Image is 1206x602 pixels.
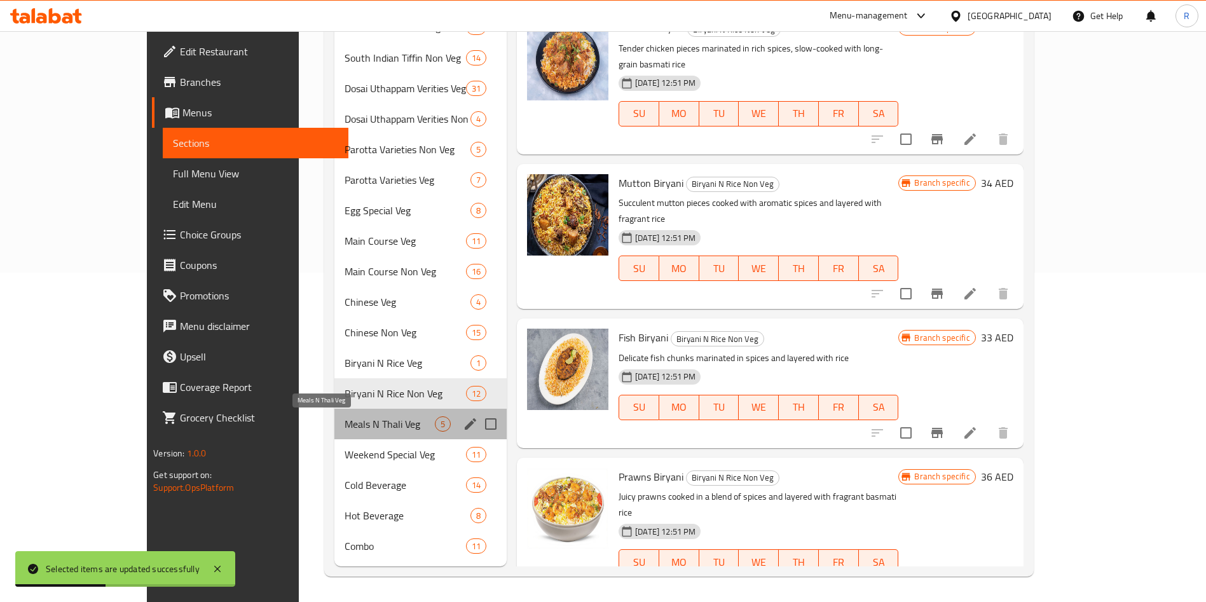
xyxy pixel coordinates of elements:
span: Parotta Varieties Non Veg [345,142,470,157]
span: Mutton Biryani [619,174,683,193]
span: 7 [471,174,486,186]
div: Chinese Veg [345,294,470,310]
div: items [470,294,486,310]
button: SA [859,549,899,575]
span: R [1184,9,1189,23]
span: 5 [435,418,450,430]
span: 15 [467,327,486,339]
a: Grocery Checklist [152,402,348,433]
span: Dosai Uthappam Verities Veg [345,81,466,96]
span: SU [624,553,654,571]
a: Edit menu item [963,132,978,147]
span: 8 [471,510,486,522]
span: Biryani N Rice Non Veg [345,386,466,401]
div: items [470,508,486,523]
a: Coverage Report [152,372,348,402]
h6: 34 AED [981,174,1013,192]
div: items [466,477,486,493]
div: items [466,447,486,462]
span: TU [704,104,734,123]
a: Sections [163,128,348,158]
span: [DATE] 12:51 PM [630,526,701,538]
button: SU [619,395,659,420]
a: Upsell [152,341,348,372]
button: FR [819,395,859,420]
img: Prawns Biryani [527,468,608,549]
span: Sections [173,135,338,151]
p: Delicate fish chunks marinated in spices and layered with rice [619,350,898,366]
button: TU [699,395,739,420]
span: Biryani N Rice Non Veg [687,470,779,485]
span: Main Course Veg [345,233,466,249]
div: Chinese Non Veg [345,325,466,340]
p: Succulent mutton pieces cooked with aromatic spices and layered with fragrant rice [619,195,898,227]
span: MO [664,104,694,123]
span: TH [784,259,814,278]
button: TU [699,256,739,281]
span: 8 [471,205,486,217]
button: SU [619,101,659,127]
span: Weekend Special Veg [345,447,466,462]
span: SA [864,259,894,278]
span: [DATE] 12:51 PM [630,77,701,89]
button: MO [659,395,699,420]
span: Meals N Thali Veg [345,416,435,432]
button: SA [859,395,899,420]
span: Coverage Report [180,380,338,395]
div: Meals N Thali Veg5edit [334,409,507,439]
button: TU [699,549,739,575]
span: 5 [471,144,486,156]
div: Dosai Uthappam Verities Non Veg4 [334,104,507,134]
span: Branch specific [909,177,975,189]
div: Menu-management [830,8,908,24]
button: TH [779,101,819,127]
button: SA [859,101,899,127]
h6: 28 AED [981,19,1013,37]
a: Branches [152,67,348,97]
p: Tender chicken pieces marinated in rich spices, slow-cooked with long-grain basmati rice [619,41,898,72]
div: Biryani N Rice Veg [345,355,470,371]
button: delete [988,124,1018,154]
a: Choice Groups [152,219,348,250]
button: WE [739,549,779,575]
div: South Indian Tiffin Non Veg [345,50,466,65]
p: Juicy prawns cooked in a blend of spices and layered with fragrant basmati rice [619,489,898,521]
span: FR [824,259,854,278]
div: Biryani N Rice Non Veg [686,177,779,192]
a: Promotions [152,280,348,311]
div: Hot Beverage [345,508,470,523]
button: SU [619,549,659,575]
div: Weekend Special Veg11 [334,439,507,470]
span: Menu disclaimer [180,318,338,334]
button: TH [779,549,819,575]
span: WE [744,259,774,278]
div: Cold Beverage [345,477,466,493]
span: 11 [467,540,486,552]
span: TH [784,553,814,571]
button: TH [779,395,819,420]
div: Parotta Varieties Veg7 [334,165,507,195]
button: TU [699,101,739,127]
span: Grocery Checklist [180,410,338,425]
button: SA [859,256,899,281]
div: Egg Special Veg8 [334,195,507,226]
button: Branch-specific-item [922,278,952,309]
div: Hot Beverage8 [334,500,507,531]
span: Version: [153,445,184,462]
div: South Indian Tiffin Non Veg14 [334,43,507,73]
span: Main Course Non Veg [345,264,466,279]
span: Biryani N Rice Non Veg [671,332,764,346]
span: 4 [471,113,486,125]
span: Prawns Biryani [619,467,683,486]
a: Edit Menu [163,189,348,219]
div: items [466,50,486,65]
a: Menu disclaimer [152,311,348,341]
div: items [466,325,486,340]
div: Main Course Veg11 [334,226,507,256]
div: Chinese Veg4 [334,287,507,317]
div: Dosai Uthappam Verities Veg31 [334,73,507,104]
h6: 36 AED [981,468,1013,486]
span: MO [664,259,694,278]
span: Select to update [893,126,919,153]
